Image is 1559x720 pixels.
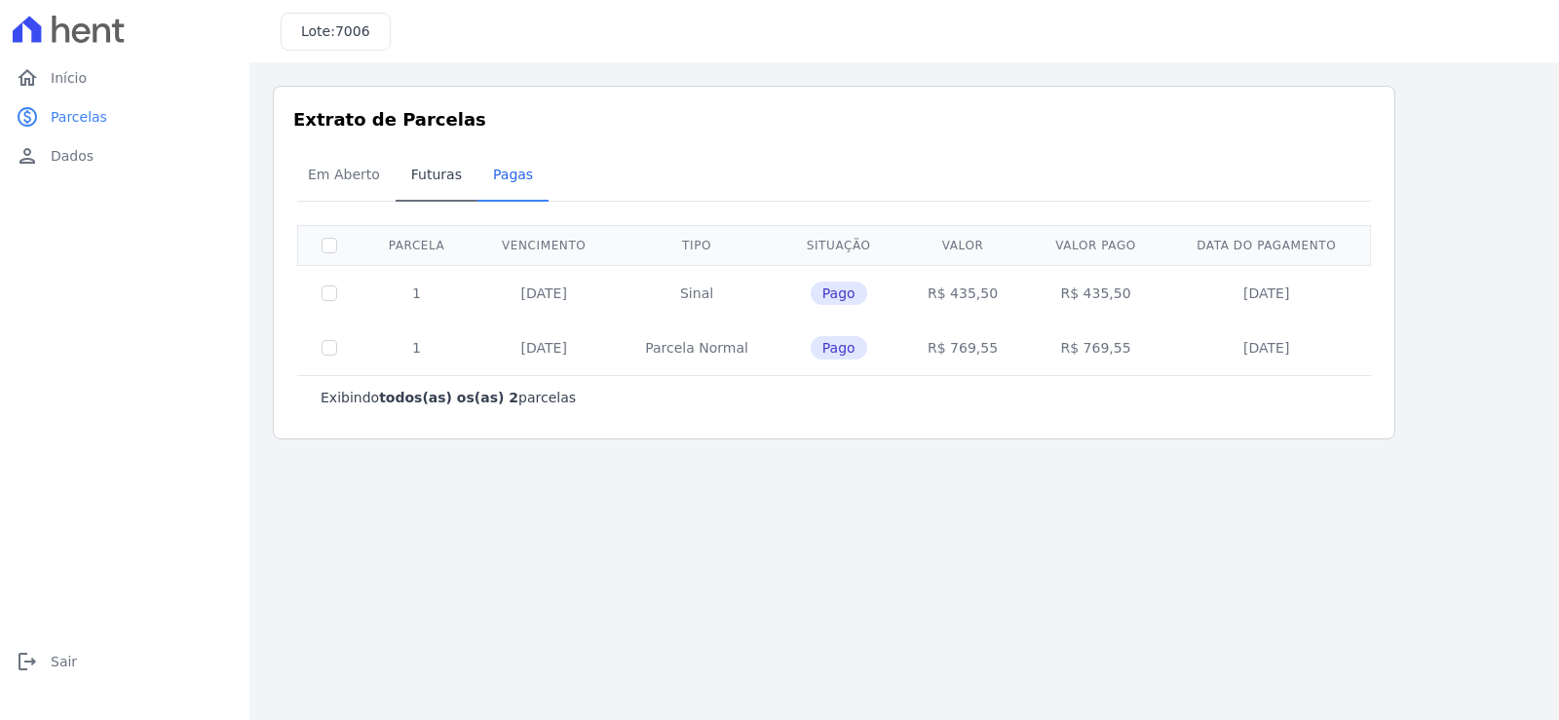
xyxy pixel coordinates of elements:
td: 1 [361,265,473,321]
td: [DATE] [1165,265,1368,321]
td: Parcela Normal [615,321,778,375]
td: [DATE] [473,321,615,375]
span: Sair [51,652,77,671]
span: Futuras [399,155,474,194]
input: Só é possível selecionar pagamentos em aberto [322,340,337,356]
td: R$ 435,50 [899,265,1027,321]
td: R$ 435,50 [1026,265,1164,321]
span: Pago [811,282,867,305]
th: Tipo [615,225,778,265]
i: person [16,144,39,168]
h3: Extrato de Parcelas [293,106,1375,133]
a: homeInício [8,58,242,97]
th: Parcela [361,225,473,265]
a: Em Aberto [292,151,396,202]
i: home [16,66,39,90]
td: R$ 769,55 [1026,321,1164,375]
span: Início [51,68,87,88]
th: Data do pagamento [1165,225,1368,265]
td: [DATE] [473,265,615,321]
span: Parcelas [51,107,107,127]
b: todos(as) os(as) 2 [379,390,518,405]
span: Pagas [481,155,545,194]
td: R$ 769,55 [899,321,1027,375]
a: Pagas [477,151,549,202]
th: Situação [779,225,899,265]
td: Sinal [615,265,778,321]
th: Valor pago [1026,225,1164,265]
th: Valor [899,225,1027,265]
td: [DATE] [1165,321,1368,375]
a: personDados [8,136,242,175]
i: paid [16,105,39,129]
a: Futuras [396,151,477,202]
td: 1 [361,321,473,375]
span: Em Aberto [296,155,392,194]
th: Vencimento [473,225,615,265]
span: 7006 [335,23,370,39]
h3: Lote: [301,21,370,42]
input: Só é possível selecionar pagamentos em aberto [322,285,337,301]
a: logoutSair [8,642,242,681]
i: logout [16,650,39,673]
p: Exibindo parcelas [321,388,576,407]
span: Dados [51,146,94,166]
a: paidParcelas [8,97,242,136]
span: Pago [811,336,867,360]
